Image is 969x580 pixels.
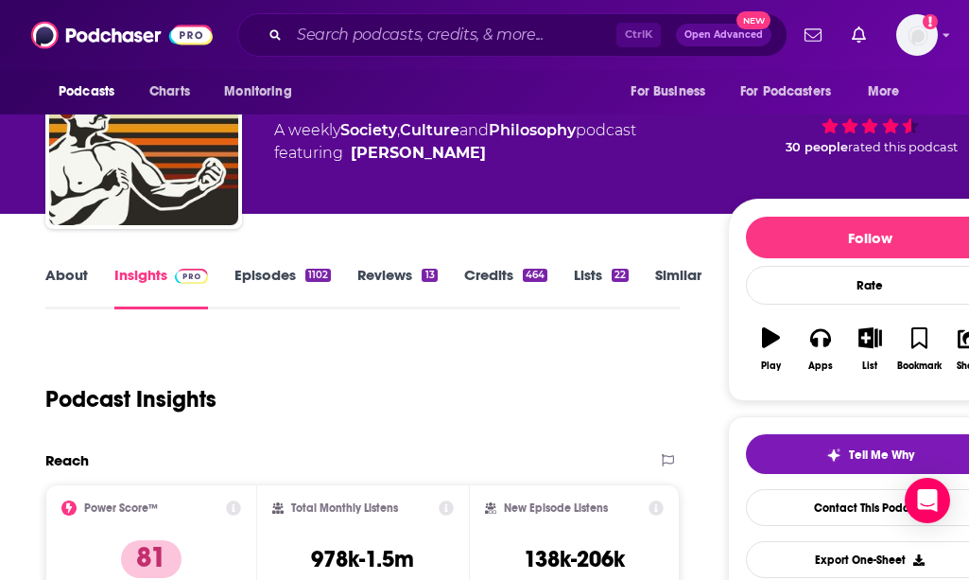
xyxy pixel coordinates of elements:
[740,79,831,105] span: For Podcasters
[761,360,781,372] div: Play
[45,385,216,413] h1: Podcast Insights
[826,448,841,463] img: tell me why sparkle
[45,74,139,110] button: open menu
[844,19,874,51] a: Show notifications dropdown
[351,142,486,165] a: Brett McKay
[311,545,414,573] h3: 978k-1.5m
[274,142,636,165] span: featuring
[59,79,114,105] span: Podcasts
[796,315,845,383] button: Apps
[289,20,616,50] input: Search podcasts, credits, & more...
[459,121,489,139] span: and
[524,545,625,573] h3: 138k-206k
[504,501,608,515] h2: New Episode Listens
[45,266,88,309] a: About
[137,74,201,110] a: Charts
[808,360,833,372] div: Apps
[895,315,944,383] button: Bookmark
[896,14,938,56] img: User Profile
[786,140,848,154] span: 30 people
[868,79,900,105] span: More
[684,30,763,40] span: Open Advanced
[274,119,636,165] div: A weekly podcast
[523,269,547,282] div: 464
[905,478,950,523] div: Open Intercom Messenger
[121,540,182,578] p: 81
[357,266,437,309] a: Reviews13
[655,266,701,309] a: Similar
[45,451,89,469] h2: Reach
[400,121,459,139] a: Culture
[896,14,938,56] button: Show profile menu
[489,121,576,139] a: Philosophy
[291,501,398,515] h2: Total Monthly Listens
[114,266,208,309] a: InsightsPodchaser Pro
[211,74,316,110] button: open menu
[736,11,770,29] span: New
[896,14,938,56] span: Logged in as calellac
[728,74,858,110] button: open menu
[224,79,291,105] span: Monitoring
[849,448,914,463] span: Tell Me Why
[855,74,924,110] button: open menu
[862,360,877,372] div: List
[746,315,795,383] button: Play
[616,23,661,47] span: Ctrl K
[237,13,787,57] div: Search podcasts, credits, & more...
[797,19,829,51] a: Show notifications dropdown
[612,269,629,282] div: 22
[923,14,938,29] svg: Add a profile image
[676,24,771,46] button: Open AdvancedNew
[305,269,331,282] div: 1102
[175,269,208,284] img: Podchaser Pro
[422,269,437,282] div: 13
[848,140,958,154] span: rated this podcast
[340,121,397,139] a: Society
[574,266,629,309] a: Lists22
[845,315,894,383] button: List
[234,266,331,309] a: Episodes1102
[49,36,238,225] img: The Art of Manliness
[617,74,729,110] button: open menu
[897,360,942,372] div: Bookmark
[464,266,547,309] a: Credits464
[149,79,190,105] span: Charts
[631,79,705,105] span: For Business
[31,17,213,53] img: Podchaser - Follow, Share and Rate Podcasts
[84,501,158,515] h2: Power Score™
[397,121,400,139] span: ,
